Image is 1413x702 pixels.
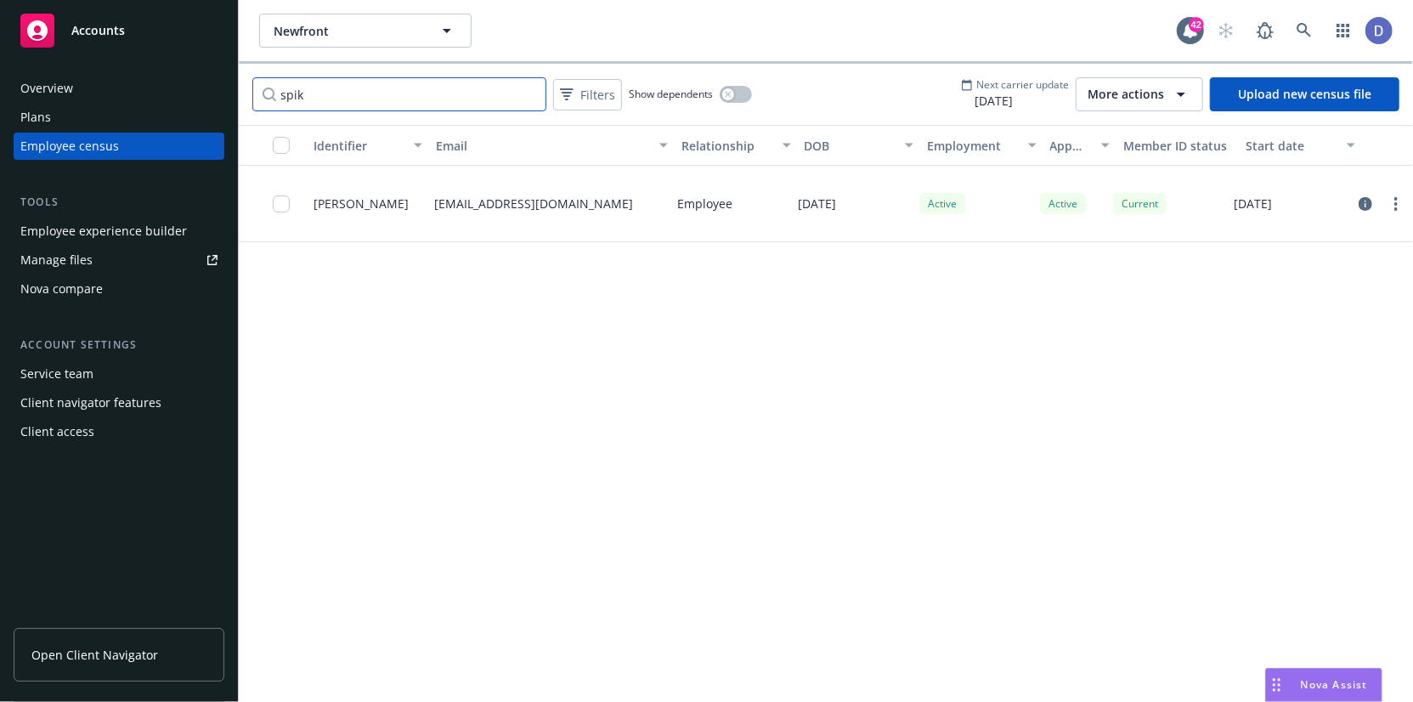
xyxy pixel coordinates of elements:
a: Client access [14,418,224,445]
div: Client access [20,418,94,445]
div: Employment [927,137,1017,155]
p: [EMAIL_ADDRESS][DOMAIN_NAME] [435,195,634,212]
p: Employee [677,195,732,212]
div: DOB [805,137,895,155]
a: Upload new census file [1210,77,1399,111]
button: Employment [920,125,1043,166]
a: Plans [14,104,224,131]
input: Select all [273,137,290,154]
span: Filters [557,82,619,107]
div: Member ID status [1123,137,1232,155]
span: Nova Assist [1301,677,1368,692]
button: Relationship [675,125,797,166]
button: Start date [1240,125,1362,166]
button: Filters [553,79,622,110]
div: Current [1113,193,1167,214]
a: Employee experience builder [14,218,224,245]
a: Accounts [14,7,224,54]
span: Accounts [71,24,125,37]
span: Next carrier update [976,77,1069,92]
span: More actions [1088,86,1164,103]
img: photo [1365,17,1393,44]
a: Overview [14,75,224,102]
span: Show dependents [629,87,713,101]
div: Overview [20,75,73,102]
input: Toggle Row Selected [273,195,290,212]
a: Start snowing [1209,14,1243,48]
a: circleInformation [1355,194,1376,214]
a: Employee census [14,133,224,160]
div: Manage files [20,246,93,274]
button: DOB [798,125,920,166]
a: Switch app [1326,14,1360,48]
div: Active [1040,193,1086,214]
button: App status [1043,125,1117,166]
div: Start date [1246,137,1337,155]
div: Email [436,137,649,155]
button: Email [429,125,675,166]
div: Plans [20,104,51,131]
button: Newfront [259,14,472,48]
span: [PERSON_NAME] [314,195,409,212]
span: Newfront [274,22,421,40]
a: Client navigator features [14,389,224,416]
a: Nova compare [14,275,224,303]
span: [DATE] [961,92,1069,110]
div: Employee experience builder [20,218,187,245]
a: Search [1287,14,1321,48]
button: More actions [1076,77,1203,111]
div: Nova compare [20,275,103,303]
div: Service team [20,360,93,388]
div: Active [919,193,965,214]
div: 42 [1189,17,1204,32]
div: Drag to move [1266,669,1287,701]
div: Identifier [314,137,404,155]
div: App status [1050,137,1092,155]
p: [DATE] [798,195,836,212]
div: Employee census [20,133,119,160]
button: Member ID status [1116,125,1239,166]
a: Manage files [14,246,224,274]
a: Report a Bug [1248,14,1282,48]
span: Filters [580,86,615,104]
p: [DATE] [1234,195,1272,212]
input: Filter by keyword... [252,77,546,111]
button: Nova Assist [1265,668,1382,702]
a: more [1386,194,1406,214]
button: Identifier [307,125,429,166]
div: Client navigator features [20,389,161,416]
a: Service team [14,360,224,388]
span: Open Client Navigator [31,646,158,664]
div: Account settings [14,337,224,354]
div: Tools [14,194,224,211]
div: Relationship [681,137,771,155]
